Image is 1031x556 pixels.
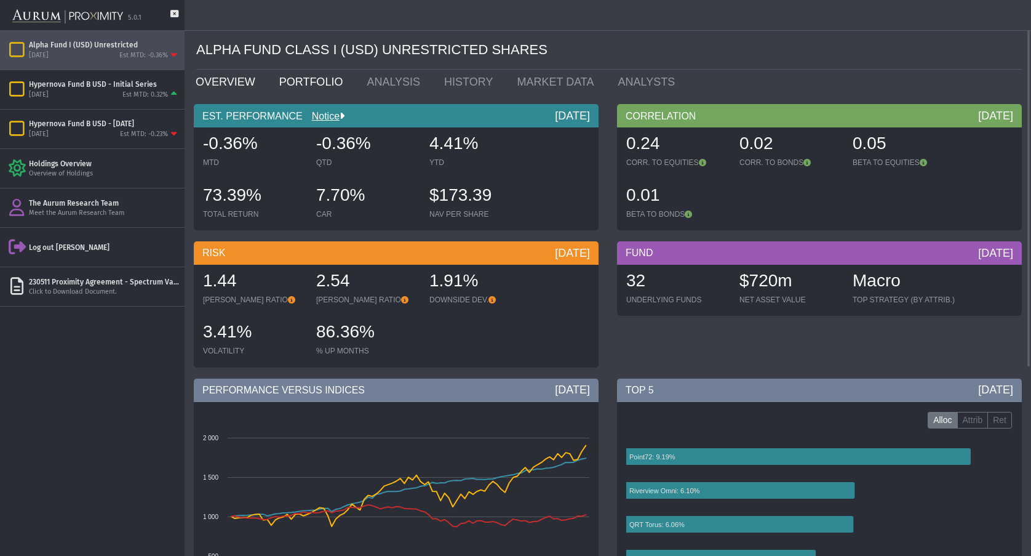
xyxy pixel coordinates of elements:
a: HISTORY [435,70,508,94]
div: The Aurum Research Team [29,198,180,208]
div: NAV PER SHARE [429,209,530,219]
label: Alloc [928,412,957,429]
div: Click to Download Document. [29,288,180,297]
div: % UP MONTHS [316,346,417,356]
div: 1.44 [203,269,304,295]
div: Notice [303,110,344,123]
div: MTD [203,158,304,167]
div: TOP STRATEGY (BY ATTRIB.) [853,295,955,305]
div: [DATE] [555,382,590,397]
span: 0.24 [626,134,660,153]
div: BETA TO EQUITIES [853,158,953,167]
a: Notice [303,111,340,121]
div: TOP 5 [617,379,1022,402]
div: 230511 Proximity Agreement - Spectrum Value Management.pdf [29,277,180,287]
a: ANALYSIS [357,70,435,94]
div: [PERSON_NAME] RATIO [316,295,417,305]
div: BETA TO BONDS [626,209,727,219]
div: UNDERLYING FUNDS [626,295,727,305]
div: 7.70% [316,183,417,209]
text: QRT Torus: 6.06% [629,521,685,528]
div: QTD [316,158,417,167]
div: [DATE] [978,246,1013,260]
div: 73.39% [203,183,304,209]
div: 0.05 [853,132,953,158]
div: FUND [617,241,1022,265]
text: 2 000 [203,435,218,441]
div: [DATE] [29,51,49,60]
div: $720m [739,269,840,295]
div: 86.36% [316,320,417,346]
div: ALPHA FUND CLASS I (USD) UNRESTRICTED SHARES [196,31,1022,70]
label: Attrib [957,412,989,429]
div: [DATE] [555,108,590,123]
div: 4.41% [429,132,530,158]
div: CORRELATION [617,104,1022,127]
div: Est MTD: 0.32% [122,91,168,100]
span: -0.36% [203,134,258,153]
div: 0.01 [626,183,727,209]
div: CAR [316,209,417,219]
div: [DATE] [978,382,1013,397]
a: MARKET DATA [508,70,608,94]
div: NET ASSET VALUE [739,295,840,305]
text: Riverview Omni: 6.10% [629,487,700,494]
div: Meet the Aurum Research Team [29,209,180,218]
text: 1 000 [203,514,218,520]
div: Hypernova Fund B USD - Initial Series [29,79,180,89]
div: [DATE] [978,108,1013,123]
div: Macro [853,269,955,295]
div: 32 [626,269,727,295]
div: Est MTD: -0.23% [120,130,168,139]
text: 1 500 [203,474,218,481]
div: EST. PERFORMANCE [194,104,599,127]
div: [PERSON_NAME] RATIO [203,295,304,305]
div: Est MTD: -0.36% [119,51,168,60]
div: VOLATILITY [203,346,304,356]
img: Aurum-Proximity%20white.svg [12,3,123,30]
div: 5.0.1 [128,14,141,23]
div: 1.91% [429,269,530,295]
text: Point72: 9.19% [629,453,675,461]
div: Log out [PERSON_NAME] [29,243,180,252]
div: CORR. TO EQUITIES [626,158,727,167]
div: Holdings Overview [29,159,180,169]
div: Alpha Fund I (USD) Unrestricted [29,40,180,50]
span: -0.36% [316,134,371,153]
div: PERFORMANCE VERSUS INDICES [194,379,599,402]
label: Ret [987,412,1012,429]
div: Overview of Holdings [29,169,180,179]
div: [DATE] [29,91,49,100]
div: [DATE] [29,130,49,139]
div: RISK [194,241,599,265]
div: 0.02 [739,132,840,158]
a: PORTFOLIO [270,70,358,94]
div: YTD [429,158,530,167]
a: ANALYSTS [608,70,690,94]
div: DOWNSIDE DEV. [429,295,530,305]
div: 3.41% [203,320,304,346]
div: Hypernova Fund B USD - [DATE] [29,119,180,129]
div: 2.54 [316,269,417,295]
a: OVERVIEW [186,70,270,94]
div: CORR. TO BONDS [739,158,840,167]
div: $173.39 [429,183,530,209]
div: [DATE] [555,246,590,260]
div: TOTAL RETURN [203,209,304,219]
